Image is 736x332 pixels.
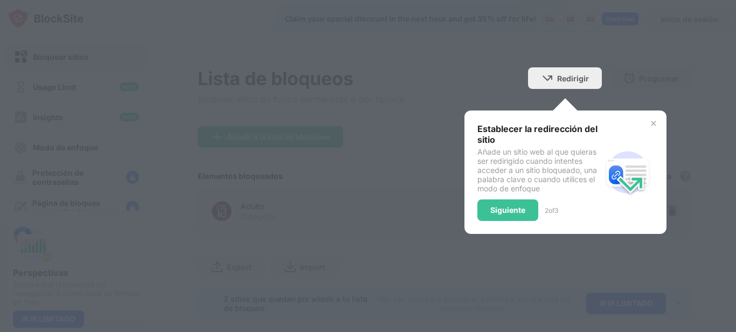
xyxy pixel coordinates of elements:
div: Añade un sitio web al que quieras ser redirigido cuando intentes acceder a un sitio bloqueado, un... [477,147,602,193]
div: Establecer la redirección del sitio [477,123,602,145]
div: Redirigir [557,74,589,83]
div: Siguiente [490,206,525,215]
img: redirect.svg [602,147,654,198]
img: x-button.svg [649,119,658,128]
div: 2 of 3 [545,206,558,215]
